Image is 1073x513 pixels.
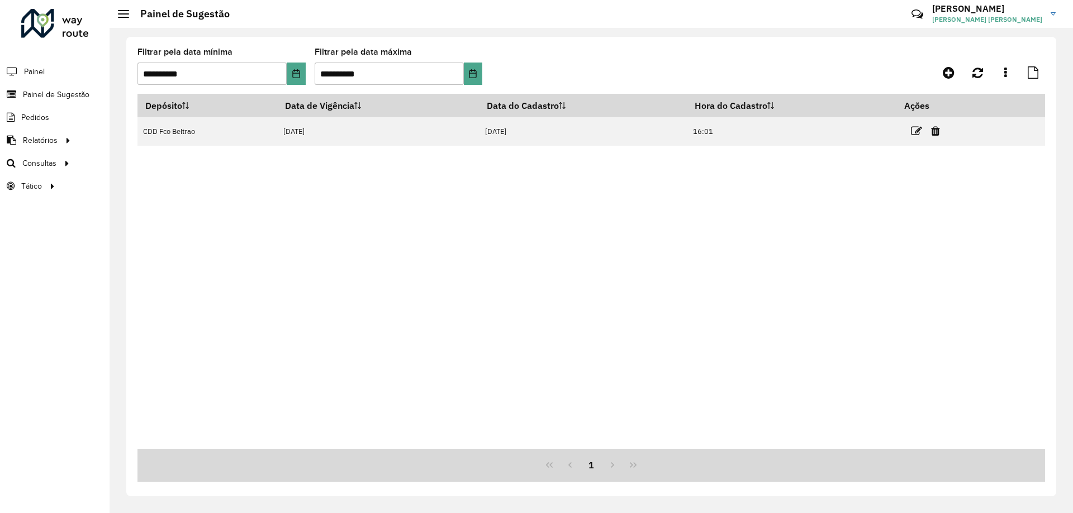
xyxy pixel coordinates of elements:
td: 16:01 [687,117,896,146]
label: Filtrar pela data mínima [137,45,232,59]
span: Pedidos [21,112,49,123]
th: Data do Cadastro [479,94,687,117]
a: Excluir [931,123,940,138]
td: CDD Fco Beltrao [137,117,278,146]
a: Contato Rápido [905,2,929,26]
span: Relatórios [23,135,58,146]
th: Hora do Cadastro [687,94,896,117]
label: Filtrar pela data máxima [315,45,412,59]
h3: [PERSON_NAME] [932,3,1042,14]
span: Tático [21,180,42,192]
td: [DATE] [278,117,479,146]
span: Painel de Sugestão [23,89,89,100]
button: Choose Date [287,63,305,85]
button: Choose Date [464,63,482,85]
button: 1 [581,454,602,476]
td: [DATE] [479,117,687,146]
span: Painel [24,66,45,78]
h2: Painel de Sugestão [129,8,230,20]
th: Depósito [137,94,278,117]
a: Editar [911,123,922,138]
th: Ações [896,94,963,117]
th: Data de Vigência [278,94,479,117]
span: Consultas [22,157,56,169]
span: [PERSON_NAME] [PERSON_NAME] [932,15,1042,25]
